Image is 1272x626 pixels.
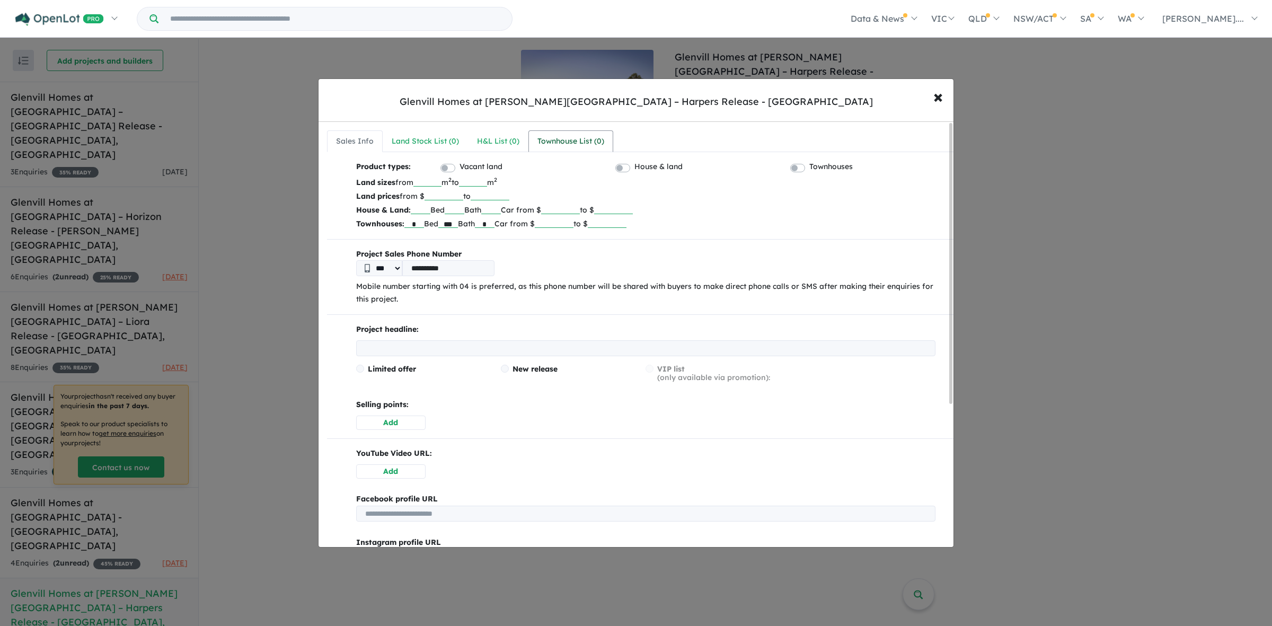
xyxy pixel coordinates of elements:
label: Vacant land [460,161,502,173]
span: × [933,85,943,108]
b: Townhouses: [356,219,404,228]
b: Instagram profile URL [356,537,441,547]
p: Bed Bath Car from $ to $ [356,203,935,217]
b: Land sizes [356,178,395,187]
img: Openlot PRO Logo White [15,13,104,26]
img: Phone icon [365,264,370,272]
span: Limited offer [368,364,416,374]
button: Add [356,464,426,479]
p: YouTube Video URL: [356,447,935,460]
button: Add [356,416,426,430]
label: House & land [634,161,683,173]
span: New release [513,364,558,374]
div: Land Stock List ( 0 ) [392,135,459,148]
p: Mobile number starting with 04 is preferred, as this phone number will be shared with buyers to m... [356,280,935,306]
b: Product types: [356,161,411,175]
b: Facebook profile URL [356,494,438,504]
input: Try estate name, suburb, builder or developer [161,7,510,30]
sup: 2 [494,176,497,183]
div: H&L List ( 0 ) [477,135,519,148]
label: Townhouses [809,161,853,173]
p: Selling points: [356,399,935,411]
sup: 2 [448,176,452,183]
b: House & Land: [356,205,411,215]
div: Sales Info [336,135,374,148]
p: from m to m [356,175,935,189]
b: Land prices [356,191,400,201]
p: Bed Bath Car from $ to $ [356,217,935,231]
p: from $ to [356,189,935,203]
b: Project Sales Phone Number [356,248,935,261]
span: [PERSON_NAME].... [1162,13,1244,24]
div: Townhouse List ( 0 ) [537,135,604,148]
p: Project headline: [356,323,935,336]
div: Glenvill Homes at [PERSON_NAME][GEOGRAPHIC_DATA] – Harpers Release - [GEOGRAPHIC_DATA] [400,95,873,109]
